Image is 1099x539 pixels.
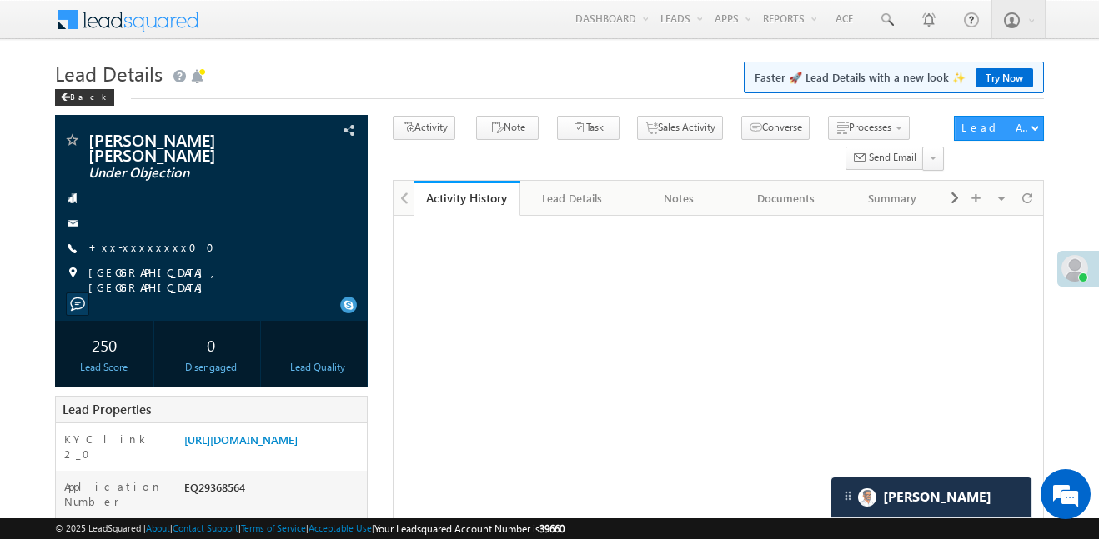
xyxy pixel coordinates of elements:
button: Processes [828,116,910,140]
label: Application Number [64,479,168,509]
div: EQ29368564 [180,479,367,502]
button: Converse [741,116,810,140]
span: © 2025 LeadSquared | | | | | [55,521,565,537]
div: carter-dragCarter[PERSON_NAME] [831,477,1032,518]
span: [GEOGRAPHIC_DATA], [GEOGRAPHIC_DATA] [88,265,340,295]
a: Notes [626,181,733,216]
div: Lead Actions [961,120,1032,135]
button: Note [476,116,539,140]
div: Lead Score [59,360,149,375]
div: 0 [166,329,256,360]
a: Try Now [976,68,1033,87]
button: Activity [393,116,455,140]
img: Carter [858,488,876,507]
a: Terms of Service [241,522,306,533]
img: carter-drag [841,489,855,502]
span: Processes [849,121,891,133]
div: 250 [59,329,149,360]
span: Under Objection [88,165,281,182]
div: Lead Details [534,188,612,208]
a: Documents [733,181,840,216]
span: Your Leadsquared Account Number is [374,522,565,535]
div: Lead Quality [273,360,363,375]
button: Send Email [846,147,924,171]
span: Lead Details [55,60,163,87]
a: About [146,522,170,533]
div: Activity History [426,190,508,206]
span: Lead Properties [63,401,151,417]
button: Sales Activity [637,116,723,140]
label: KYC link 2_0 [64,432,168,462]
span: 39660 [539,522,565,535]
a: Back [55,88,123,102]
a: Lead Details [520,181,627,216]
div: Summary [853,188,931,208]
div: Documents [746,188,825,208]
span: Send Email [869,150,916,165]
a: [URL][DOMAIN_NAME] [184,432,298,447]
a: +xx-xxxxxxxx00 [88,240,224,254]
a: Contact Support [173,522,238,533]
button: Task [557,116,620,140]
div: Disengaged [166,360,256,375]
div: -- [273,329,363,360]
span: [PERSON_NAME] [PERSON_NAME] [88,132,281,162]
a: Activity History [414,181,520,216]
div: Back [55,89,114,106]
button: Lead Actions [954,116,1044,141]
span: Carter [883,489,991,505]
a: Acceptable Use [309,522,372,533]
div: Notes [640,188,718,208]
a: Summary [840,181,946,216]
span: Faster 🚀 Lead Details with a new look ✨ [755,69,1033,86]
